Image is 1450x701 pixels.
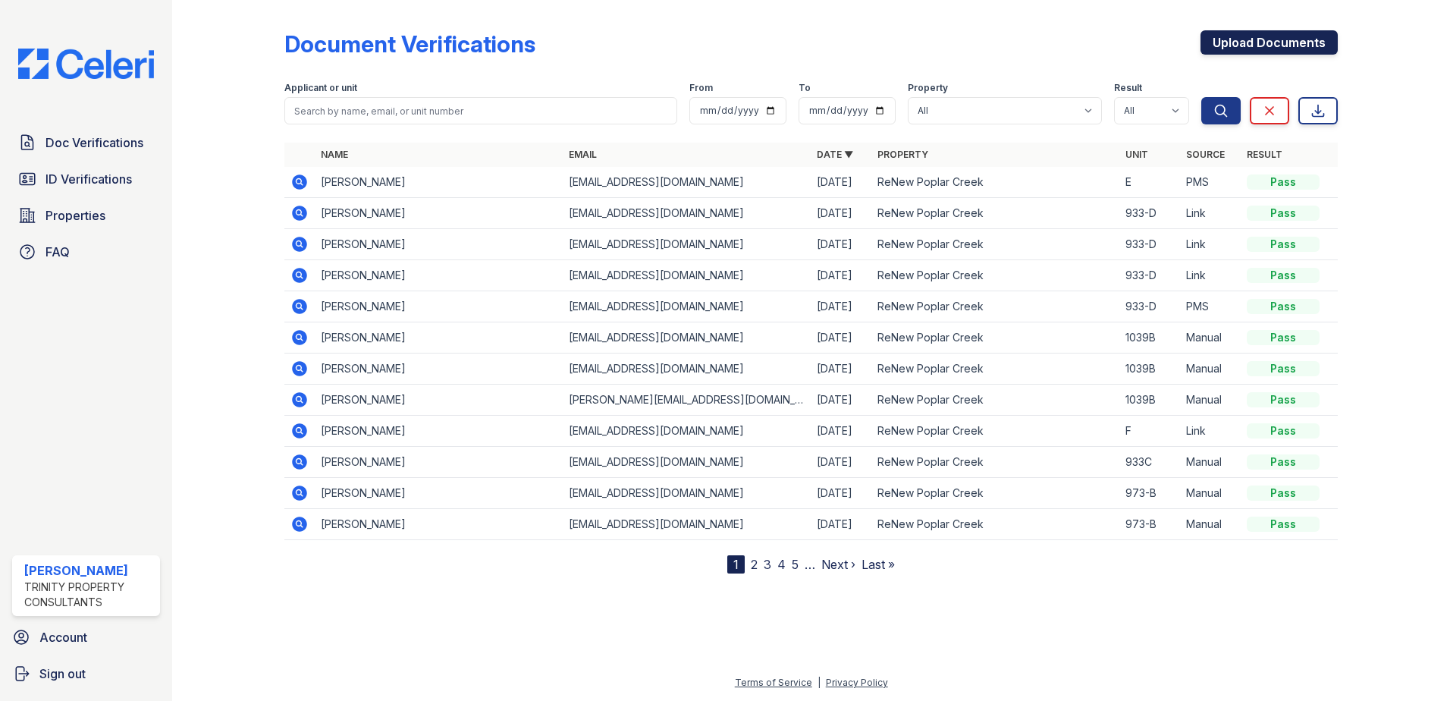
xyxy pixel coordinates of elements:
[811,509,871,540] td: [DATE]
[821,557,855,572] a: Next ›
[1247,149,1282,160] a: Result
[811,478,871,509] td: [DATE]
[1119,167,1180,198] td: E
[46,243,70,261] span: FAQ
[1180,260,1241,291] td: Link
[563,167,811,198] td: [EMAIL_ADDRESS][DOMAIN_NAME]
[871,385,1119,416] td: ReNew Poplar Creek
[563,354,811,385] td: [EMAIL_ADDRESS][DOMAIN_NAME]
[1180,478,1241,509] td: Manual
[1247,299,1320,314] div: Pass
[569,149,597,160] a: Email
[1247,423,1320,439] div: Pass
[1247,330,1320,345] div: Pass
[284,30,535,58] div: Document Verifications
[563,447,811,478] td: [EMAIL_ADDRESS][DOMAIN_NAME]
[563,322,811,354] td: [EMAIL_ADDRESS][DOMAIN_NAME]
[12,127,160,158] a: Doc Verifications
[811,322,871,354] td: [DATE]
[563,416,811,447] td: [EMAIL_ADDRESS][DOMAIN_NAME]
[315,447,563,478] td: [PERSON_NAME]
[1247,268,1320,283] div: Pass
[563,260,811,291] td: [EMAIL_ADDRESS][DOMAIN_NAME]
[871,416,1119,447] td: ReNew Poplar Creek
[1247,392,1320,407] div: Pass
[315,198,563,229] td: [PERSON_NAME]
[46,134,143,152] span: Doc Verifications
[563,385,811,416] td: [PERSON_NAME][EMAIL_ADDRESS][DOMAIN_NAME]
[563,229,811,260] td: [EMAIL_ADDRESS][DOMAIN_NAME]
[871,322,1119,354] td: ReNew Poplar Creek
[817,149,853,160] a: Date ▼
[563,291,811,322] td: [EMAIL_ADDRESS][DOMAIN_NAME]
[563,198,811,229] td: [EMAIL_ADDRESS][DOMAIN_NAME]
[1119,447,1180,478] td: 933C
[1119,354,1180,385] td: 1039B
[1247,361,1320,376] div: Pass
[1247,454,1320,470] div: Pass
[1247,206,1320,221] div: Pass
[1180,167,1241,198] td: PMS
[6,622,166,652] a: Account
[1180,385,1241,416] td: Manual
[764,557,771,572] a: 3
[39,628,87,646] span: Account
[12,237,160,267] a: FAQ
[6,49,166,79] img: CE_Logo_Blue-a8612792a0a2168367f1c8372b55b34899dd931a85d93a1a3d3e32e68fde9ad4.png
[871,229,1119,260] td: ReNew Poplar Creek
[871,447,1119,478] td: ReNew Poplar Creek
[315,416,563,447] td: [PERSON_NAME]
[811,416,871,447] td: [DATE]
[315,354,563,385] td: [PERSON_NAME]
[24,580,154,610] div: Trinity Property Consultants
[1114,82,1142,94] label: Result
[1180,354,1241,385] td: Manual
[792,557,799,572] a: 5
[727,555,745,574] div: 1
[751,557,758,572] a: 2
[563,478,811,509] td: [EMAIL_ADDRESS][DOMAIN_NAME]
[1180,291,1241,322] td: PMS
[12,200,160,231] a: Properties
[799,82,811,94] label: To
[1247,517,1320,532] div: Pass
[1119,416,1180,447] td: F
[871,354,1119,385] td: ReNew Poplar Creek
[39,665,86,683] span: Sign out
[1119,509,1180,540] td: 973-B
[1180,198,1241,229] td: Link
[12,164,160,194] a: ID Verifications
[46,206,105,225] span: Properties
[811,198,871,229] td: [DATE]
[811,385,871,416] td: [DATE]
[315,260,563,291] td: [PERSON_NAME]
[315,229,563,260] td: [PERSON_NAME]
[871,198,1119,229] td: ReNew Poplar Creek
[1119,291,1180,322] td: 933-D
[818,677,821,688] div: |
[1180,416,1241,447] td: Link
[1119,198,1180,229] td: 933-D
[315,385,563,416] td: [PERSON_NAME]
[871,509,1119,540] td: ReNew Poplar Creek
[871,260,1119,291] td: ReNew Poplar Creek
[1247,174,1320,190] div: Pass
[1125,149,1148,160] a: Unit
[6,659,166,689] a: Sign out
[777,557,786,572] a: 4
[871,291,1119,322] td: ReNew Poplar Creek
[46,170,132,188] span: ID Verifications
[1119,385,1180,416] td: 1039B
[284,82,357,94] label: Applicant or unit
[315,291,563,322] td: [PERSON_NAME]
[862,557,895,572] a: Last »
[811,229,871,260] td: [DATE]
[689,82,713,94] label: From
[871,167,1119,198] td: ReNew Poplar Creek
[1119,229,1180,260] td: 933-D
[1200,30,1338,55] a: Upload Documents
[1119,260,1180,291] td: 933-D
[315,167,563,198] td: [PERSON_NAME]
[1186,149,1225,160] a: Source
